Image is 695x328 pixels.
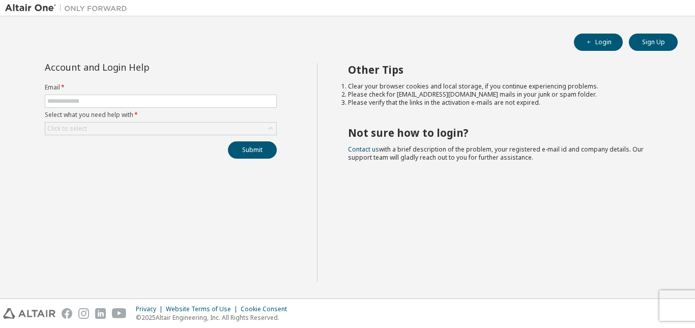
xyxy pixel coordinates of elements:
[348,145,644,162] span: with a brief description of the problem, your registered e-mail id and company details. Our suppo...
[166,305,241,313] div: Website Terms of Use
[348,99,660,107] li: Please verify that the links in the activation e-mails are not expired.
[45,83,277,92] label: Email
[95,308,106,319] img: linkedin.svg
[629,34,678,51] button: Sign Up
[241,305,293,313] div: Cookie Consent
[47,125,87,133] div: Click to select
[78,308,89,319] img: instagram.svg
[348,126,660,139] h2: Not sure how to login?
[45,111,277,119] label: Select what you need help with
[45,123,276,135] div: Click to select
[3,308,55,319] img: altair_logo.svg
[136,313,293,322] p: © 2025 Altair Engineering, Inc. All Rights Reserved.
[5,3,132,13] img: Altair One
[348,82,660,91] li: Clear your browser cookies and local storage, if you continue experiencing problems.
[348,145,379,154] a: Contact us
[62,308,72,319] img: facebook.svg
[348,91,660,99] li: Please check for [EMAIL_ADDRESS][DOMAIN_NAME] mails in your junk or spam folder.
[348,63,660,76] h2: Other Tips
[574,34,623,51] button: Login
[112,308,127,319] img: youtube.svg
[136,305,166,313] div: Privacy
[228,141,277,159] button: Submit
[45,63,230,71] div: Account and Login Help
